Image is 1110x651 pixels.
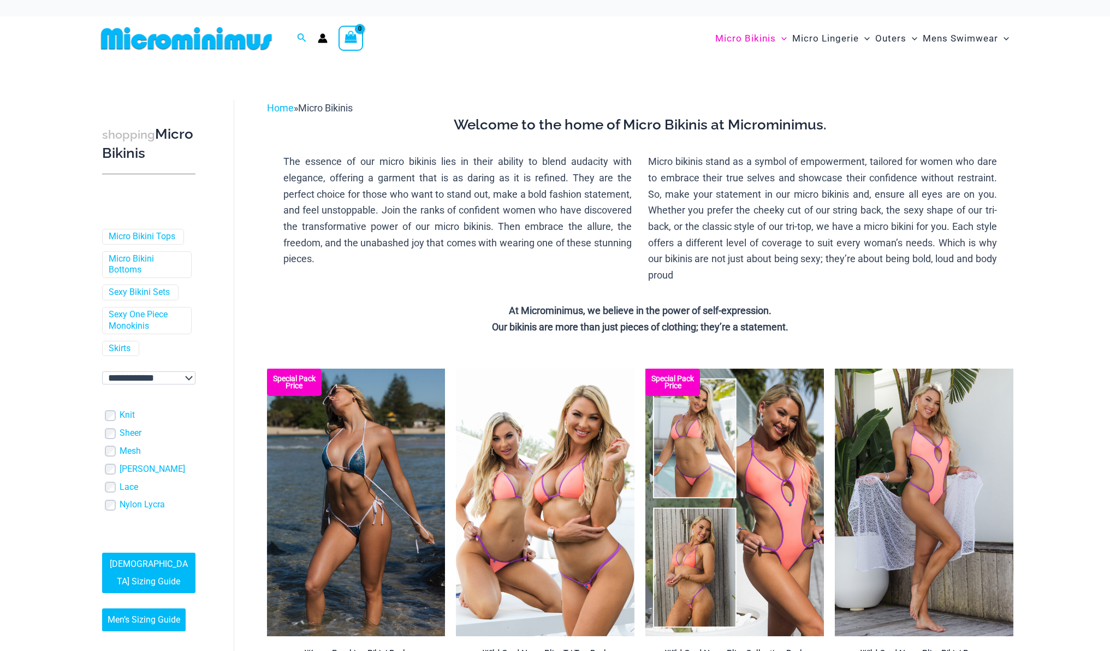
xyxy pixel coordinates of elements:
[906,25,917,52] span: Menu Toggle
[648,153,997,283] p: Micro bikinis stand as a symbol of empowerment, tailored for women who dare to embrace their true...
[835,369,1013,636] img: Wild Card Neon Bliss 312 Top 01
[298,102,353,114] span: Micro Bikinis
[120,446,141,457] a: Mesh
[120,428,141,439] a: Sheer
[283,153,632,267] p: The essence of our micro bikinis lies in their ability to blend audacity with elegance, offering ...
[509,305,771,316] strong: At Microminimus, we believe in the power of self-expression.
[645,369,824,636] a: Collection Pack (7) Collection Pack B (1)Collection Pack B (1)
[790,22,872,55] a: Micro LingerieMenu ToggleMenu Toggle
[109,253,183,276] a: Micro Bikini Bottoms
[267,102,353,114] span: »
[872,22,920,55] a: OutersMenu ToggleMenu Toggle
[859,25,870,52] span: Menu Toggle
[275,116,1005,134] h3: Welcome to the home of Micro Bikinis at Microminimus.
[267,369,446,636] img: Waves Breaking Ocean 312 Top 456 Bottom 08
[120,410,135,421] a: Knit
[715,25,776,52] span: Micro Bikinis
[456,369,634,636] a: Wild Card Neon Bliss Tri Top PackWild Card Neon Bliss Tri Top Pack BWild Card Neon Bliss Tri Top ...
[120,482,138,493] a: Lace
[456,369,634,636] img: Wild Card Neon Bliss Tri Top Pack
[109,343,130,354] a: Skirts
[875,25,906,52] span: Outers
[998,25,1009,52] span: Menu Toggle
[711,20,1014,57] nav: Site Navigation
[102,608,186,631] a: Men’s Sizing Guide
[109,309,183,332] a: Sexy One Piece Monokinis
[267,375,322,389] b: Special Pack Price
[102,553,195,593] a: [DEMOGRAPHIC_DATA] Sizing Guide
[492,321,788,333] strong: Our bikinis are more than just pieces of clothing; they’re a statement.
[776,25,787,52] span: Menu Toggle
[792,25,859,52] span: Micro Lingerie
[920,22,1012,55] a: Mens SwimwearMenu ToggleMenu Toggle
[267,369,446,636] a: Waves Breaking Ocean 312 Top 456 Bottom 08 Waves Breaking Ocean 312 Top 456 Bottom 04Waves Breaki...
[297,32,307,45] a: Search icon link
[835,369,1013,636] a: Wild Card Neon Bliss 312 Top 01Wild Card Neon Bliss 819 One Piece St Martin 5996 Sarong 04Wild Ca...
[923,25,998,52] span: Mens Swimwear
[645,369,824,636] img: Collection Pack (7)
[102,128,155,141] span: shopping
[339,26,364,51] a: View Shopping Cart, empty
[713,22,790,55] a: Micro BikinisMenu ToggleMenu Toggle
[97,26,276,51] img: MM SHOP LOGO FLAT
[102,371,195,384] select: wpc-taxonomy-pa_color-745982
[102,125,195,163] h3: Micro Bikinis
[120,464,185,475] a: [PERSON_NAME]
[109,287,170,298] a: Sexy Bikini Sets
[645,375,700,389] b: Special Pack Price
[120,499,165,511] a: Nylon Lycra
[267,102,294,114] a: Home
[318,33,328,43] a: Account icon link
[109,231,175,242] a: Micro Bikini Tops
